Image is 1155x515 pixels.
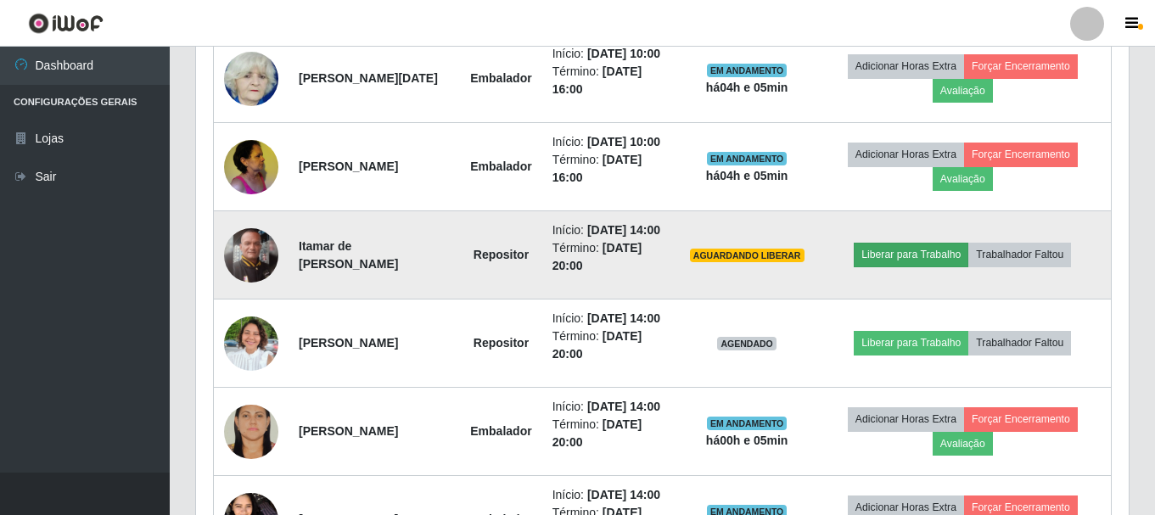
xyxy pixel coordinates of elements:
[707,417,788,430] span: EM ANDAMENTO
[299,424,398,438] strong: [PERSON_NAME]
[474,248,529,261] strong: Repositor
[717,337,777,350] span: AGENDADO
[552,310,670,327] li: Início:
[224,306,278,379] img: 1749753649914.jpeg
[299,71,438,85] strong: [PERSON_NAME][DATE]
[690,249,805,262] span: AGUARDANDO LIBERAR
[552,133,670,151] li: Início:
[552,327,670,363] li: Término:
[848,407,964,431] button: Adicionar Horas Extra
[470,424,531,438] strong: Embalador
[707,64,788,77] span: EM ANDAMENTO
[552,398,670,416] li: Início:
[299,336,398,350] strong: [PERSON_NAME]
[552,416,670,451] li: Término:
[848,143,964,166] button: Adicionar Horas Extra
[706,434,788,447] strong: há 00 h e 05 min
[968,243,1071,266] button: Trabalhador Faltou
[470,160,531,173] strong: Embalador
[224,228,278,283] img: 1745442730986.jpeg
[933,432,993,456] button: Avaliação
[933,79,993,103] button: Avaliação
[587,400,660,413] time: [DATE] 14:00
[28,13,104,34] img: CoreUI Logo
[474,336,529,350] strong: Repositor
[299,239,398,271] strong: Itamar de [PERSON_NAME]
[854,243,968,266] button: Liberar para Trabalho
[552,45,670,63] li: Início:
[552,486,670,504] li: Início:
[964,407,1078,431] button: Forçar Encerramento
[587,311,660,325] time: [DATE] 14:00
[848,54,964,78] button: Adicionar Horas Extra
[968,331,1071,355] button: Trabalhador Faltou
[933,167,993,191] button: Avaliação
[587,47,660,60] time: [DATE] 10:00
[552,239,670,275] li: Término:
[224,48,278,109] img: 1657005856097.jpeg
[854,331,968,355] button: Liberar para Trabalho
[706,81,788,94] strong: há 04 h e 05 min
[706,169,788,182] strong: há 04 h e 05 min
[587,135,660,148] time: [DATE] 10:00
[552,151,670,187] li: Término:
[964,54,1078,78] button: Forçar Encerramento
[707,152,788,165] span: EM ANDAMENTO
[299,160,398,173] strong: [PERSON_NAME]
[552,63,670,98] li: Término:
[224,391,278,472] img: 1693145473232.jpeg
[224,131,278,203] img: 1739839717367.jpeg
[552,221,670,239] li: Início:
[964,143,1078,166] button: Forçar Encerramento
[587,488,660,501] time: [DATE] 14:00
[470,71,531,85] strong: Embalador
[587,223,660,237] time: [DATE] 14:00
